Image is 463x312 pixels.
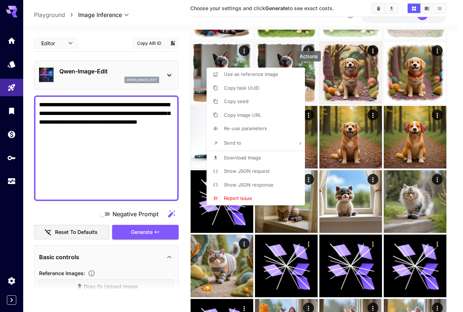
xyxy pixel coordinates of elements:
span: Show JSON response [224,182,273,188]
span: Copy image URL [224,112,261,118]
span: Copy task UUID [224,85,259,91]
span: Use as reference image [224,71,278,77]
span: Download Image [224,155,261,161]
span: Re-use parameters [224,125,267,131]
span: Report issue [224,195,252,201]
span: Show JSON request [224,168,269,174]
span: Send to [224,140,241,146]
div: Actions [297,51,321,61]
span: Copy seed [224,98,249,104]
